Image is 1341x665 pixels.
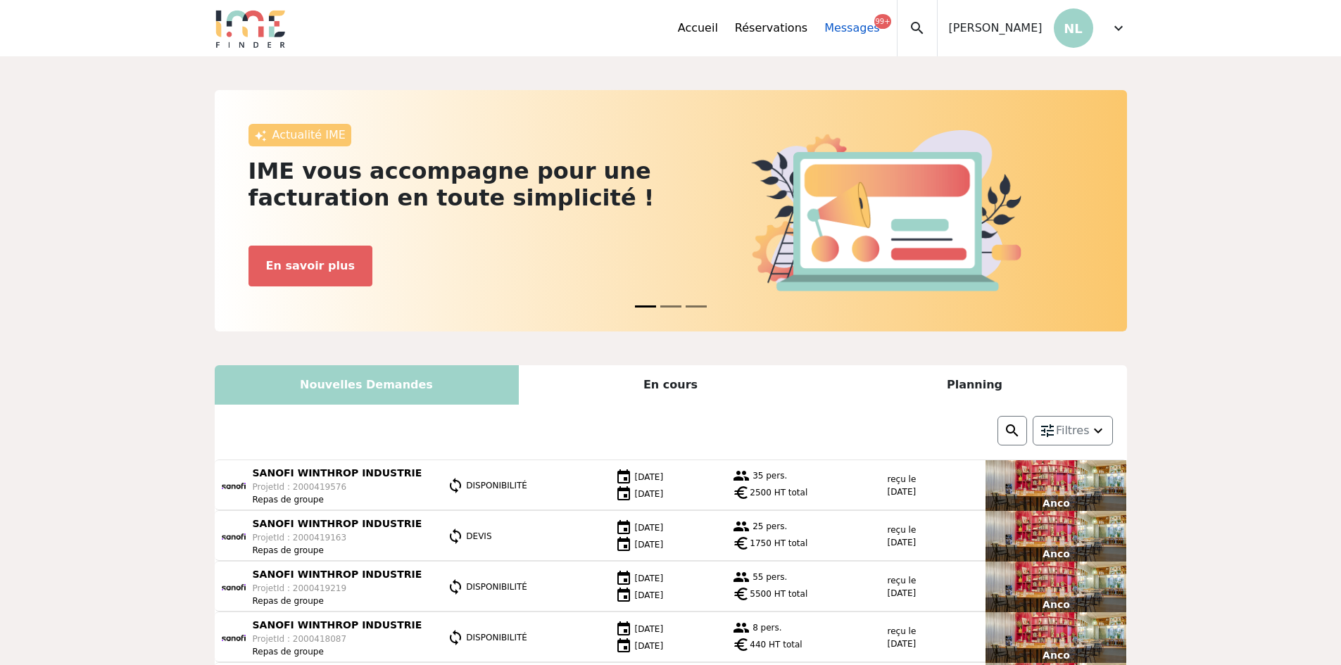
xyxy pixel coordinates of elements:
button: News 0 [635,298,656,315]
a: Accueil [678,20,718,37]
p: ProjetId : 2000419163 [253,531,422,544]
span: [DATE] [635,523,664,533]
img: arrow_down.png [1090,422,1107,439]
img: 104843_1.png [218,621,250,654]
p: SANOFI WINTHROP INDUSTRIE [253,618,422,633]
span: [PERSON_NAME] [949,20,1043,37]
span: 440 HT total [750,638,802,651]
span: 2500 HT total [750,486,807,499]
p: Anco [986,496,1126,511]
p: reçu le [DATE] [887,625,916,650]
span: [DATE] [635,641,664,651]
p: Anco [986,597,1126,612]
p: NL [1054,8,1093,48]
span: 5500 HT total [750,588,807,600]
p: ProjetId : 2000418087 [253,633,422,645]
span: euro [733,535,750,552]
img: 104843_1.png [218,571,250,603]
span: [DATE] [635,489,664,499]
div: Planning [823,365,1127,405]
p: Repas de groupe [253,493,422,506]
span: 25 pers. [753,521,787,531]
span: DISPONIBILITÉ [466,481,527,490]
img: date.png [615,621,632,638]
div: En cours [519,365,823,405]
img: statut.png [447,477,464,494]
img: date.png [615,570,632,587]
p: reçu le [DATE] [887,524,916,549]
img: date.png [615,519,632,536]
button: News 2 [686,298,707,315]
p: reçu le [DATE] [887,473,916,498]
img: setting.png [1039,422,1056,439]
span: [DATE] [635,472,664,482]
span: euro [733,636,750,653]
a: Réservations [735,20,807,37]
p: Anco [986,547,1126,562]
img: actu.png [751,130,1021,291]
span: [DATE] [635,574,664,583]
img: group.png [733,467,750,484]
span: expand_more [1110,20,1127,37]
img: date.png [615,486,632,502]
span: 55 pers. [753,571,787,581]
img: group.png [733,569,750,585]
p: ProjetId : 2000419219 [253,582,422,595]
p: Anco [986,648,1126,663]
p: Repas de groupe [253,645,422,658]
img: date.png [615,587,632,604]
span: DEVIS [466,531,491,541]
p: Repas de groupe [253,544,422,557]
span: [DATE] [635,540,664,550]
img: group.png [733,619,750,636]
span: 8 pers. [753,622,781,632]
a: SANOFI WINTHROP INDUSTRIE ProjetId : 2000418087 Repas de groupe DISPONIBILITÉ [DATE] [DATE] 8 per... [215,612,1127,663]
span: DISPONIBILITÉ [466,633,527,642]
img: date.png [615,638,632,654]
p: SANOFI WINTHROP INDUSTRIE [253,567,422,582]
img: statut.png [447,528,464,545]
div: Nouvelles Demandes [215,365,519,405]
a: Messages99+ [824,20,879,37]
img: date.png [615,469,632,486]
img: statut.png [447,629,464,646]
img: 104843_1.png [218,469,250,502]
h2: IME vous accompagne pour une facturation en toute simplicité ! [248,158,662,212]
span: [DATE] [635,590,664,600]
span: euro [733,585,750,602]
p: ProjetId : 2000419576 [253,481,422,493]
img: 104843_1.png [218,520,250,552]
p: Repas de groupe [253,595,422,607]
a: SANOFI WINTHROP INDUSTRIE ProjetId : 2000419163 Repas de groupe DEVIS [DATE] [DATE] 25 pers. euro... [215,511,1127,562]
img: Logo.png [215,8,287,48]
div: Actualité IME [248,124,351,146]
img: statut.png [447,578,464,595]
div: 99+ [874,14,890,29]
img: date.png [615,536,632,553]
a: SANOFI WINTHROP INDUSTRIE ProjetId : 2000419219 Repas de groupe DISPONIBILITÉ [DATE] [DATE] 55 pe... [215,562,1127,612]
span: Filtres [1056,422,1090,439]
span: euro [733,484,750,501]
button: En savoir plus [248,246,372,286]
p: reçu le [DATE] [887,574,916,600]
button: News 1 [660,298,681,315]
span: DISPONIBILITÉ [466,582,527,592]
img: search.png [1004,422,1021,439]
span: 1750 HT total [750,537,807,550]
span: 35 pers. [753,470,787,480]
a: SANOFI WINTHROP INDUSTRIE ProjetId : 2000419576 Repas de groupe DISPONIBILITÉ [DATE] [DATE] 35 pe... [215,460,1127,511]
p: SANOFI WINTHROP INDUSTRIE [253,517,422,531]
p: SANOFI WINTHROP INDUSTRIE [253,466,422,481]
img: group.png [733,518,750,535]
span: search [909,20,926,37]
img: awesome.png [254,129,267,142]
span: [DATE] [635,624,664,634]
